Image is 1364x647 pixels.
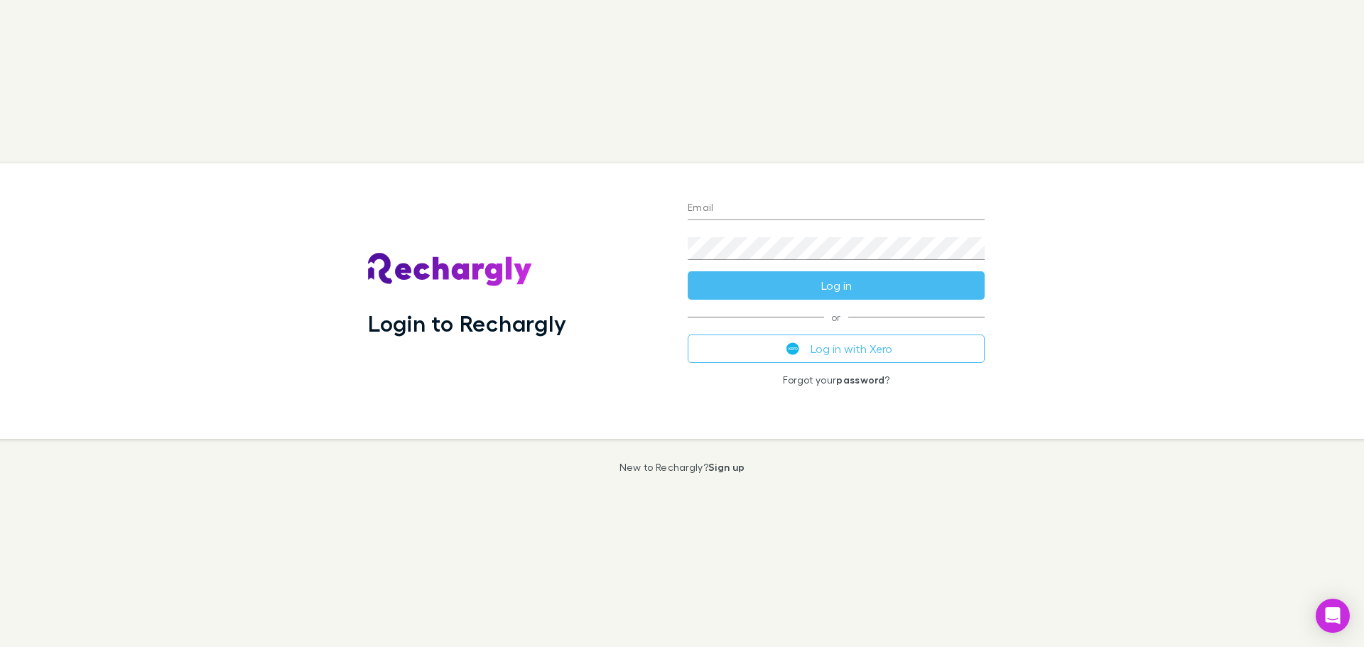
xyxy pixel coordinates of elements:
button: Log in with Xero [688,335,985,363]
div: Open Intercom Messenger [1316,599,1350,633]
span: or [688,317,985,317]
h1: Login to Rechargly [368,310,566,337]
img: Rechargly's Logo [368,253,533,287]
img: Xero's logo [786,342,799,355]
p: New to Rechargly? [619,462,745,473]
a: Sign up [708,461,745,473]
p: Forgot your ? [688,374,985,386]
button: Log in [688,271,985,300]
a: password [836,374,884,386]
